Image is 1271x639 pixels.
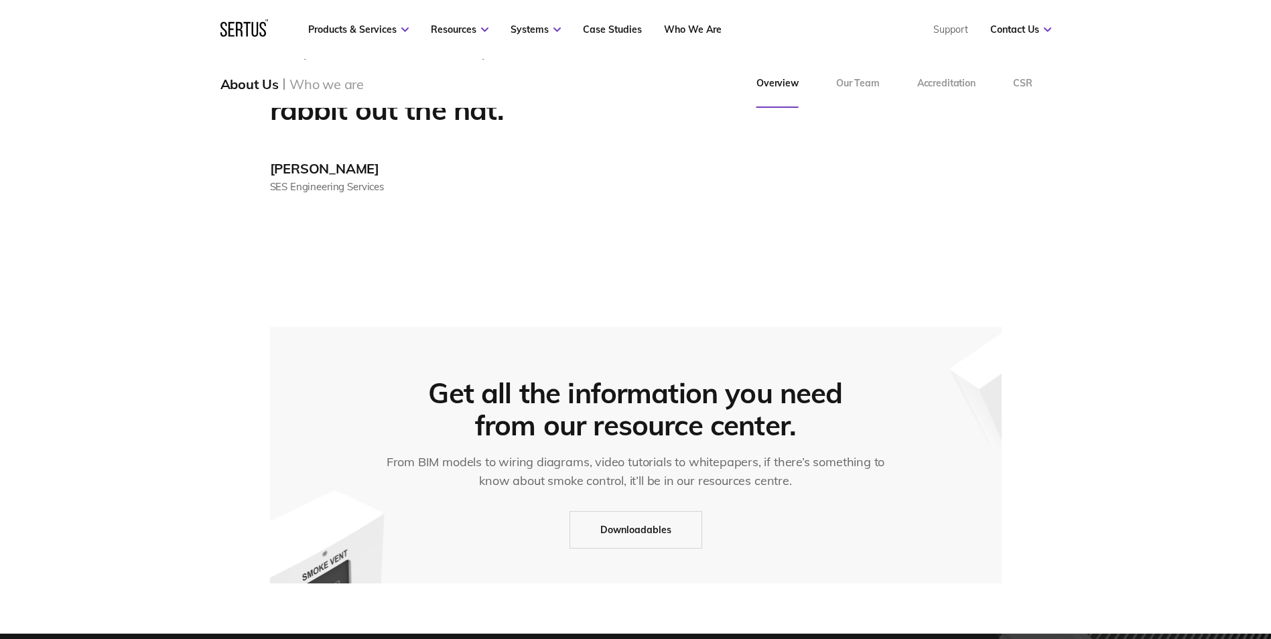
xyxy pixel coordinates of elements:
[270,160,645,177] div: [PERSON_NAME]
[511,23,561,35] a: Systems
[1030,484,1271,639] iframe: Chat Widget
[270,180,645,193] div: SES Engineering Services
[308,23,409,35] a: Products & Services
[378,453,893,490] div: From BIM models to wiring diagrams, video tutorials to whitepapers, if there’s something to know ...
[419,377,853,441] div: Get all the information you need from our resource center.
[990,23,1051,35] a: Contact Us
[994,60,1051,108] a: CSR
[220,76,279,92] div: About Us
[289,76,364,92] div: Who we are
[898,60,994,108] a: Accreditation
[431,23,488,35] a: Resources
[583,23,642,35] a: Case Studies
[570,511,702,549] a: Downloadables
[933,23,968,35] a: Support
[817,60,898,108] a: Our Team
[664,23,722,35] a: Who We Are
